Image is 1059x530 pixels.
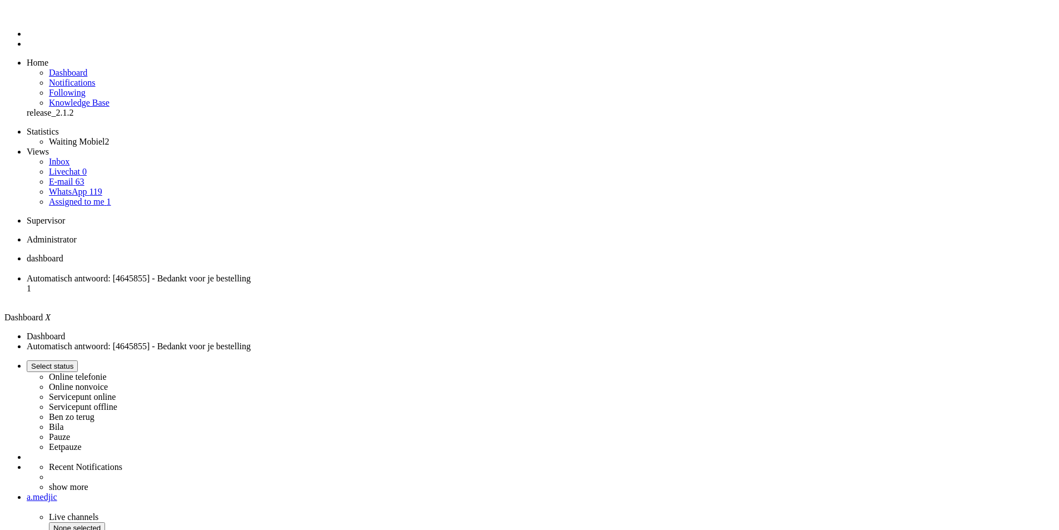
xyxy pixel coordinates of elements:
[49,442,82,452] label: Eetpauze
[27,264,1055,274] div: Close tab
[49,412,95,422] label: Ben zo terug
[4,58,1055,118] ul: dashboard menu items
[49,372,107,382] label: Online telefonie
[27,254,63,263] span: dashboard
[27,108,73,117] span: release_2.1.2
[27,58,1055,68] li: Home menu item
[49,432,70,442] label: Pauze
[49,98,110,107] span: Knowledge Base
[49,422,64,432] label: Bila
[49,167,80,176] span: Livechat
[49,197,105,206] span: Assigned to me
[49,157,69,166] a: Inbox
[27,39,1055,49] li: Tickets menu
[49,68,87,77] span: Dashboard
[27,360,78,372] button: Select status
[49,187,87,196] span: WhatsApp
[4,9,1055,49] ul: Menu
[27,9,46,18] a: Omnidesk
[49,78,96,87] a: Notifications menu item
[4,313,43,322] span: Dashboard
[27,294,1055,304] div: Close tab
[31,362,73,370] span: Select status
[49,187,102,196] a: WhatsApp 119
[49,78,96,87] span: Notifications
[49,68,87,77] a: Dashboard menu item
[27,341,1055,351] li: Automatisch antwoord: [4645855] - Bedankt voor je bestelling
[27,127,1055,137] li: Statistics
[49,177,84,186] a: E-mail 63
[27,284,1055,294] div: 1
[49,382,108,392] label: Online nonvoice
[49,197,111,206] a: Assigned to me 1
[105,137,109,146] span: 2
[27,492,1055,502] a: a.medjic
[27,216,1055,226] li: Supervisor
[49,402,117,412] label: Servicepunt offline
[49,88,86,97] a: Following
[45,313,51,322] i: X
[49,177,73,186] span: E-mail
[27,274,251,283] span: Automatisch antwoord: [4645855] - Bedankt voor je bestelling
[27,274,1055,304] li: 4447
[49,482,88,492] a: show more
[49,462,1055,472] li: Recent Notifications
[89,187,102,196] span: 119
[49,137,109,146] a: Waiting Mobiel
[82,167,87,176] span: 0
[27,360,1055,452] li: Select status Online telefonieOnline nonvoiceServicepunt onlineServicepunt offlineBen zo terugBil...
[49,167,87,176] a: Livechat 0
[107,197,111,206] span: 1
[27,29,1055,39] li: Dashboard menu
[27,254,1055,274] li: Dashboard
[27,147,1055,157] li: Views
[49,392,116,402] label: Servicepunt online
[76,177,84,186] span: 63
[49,98,110,107] a: Knowledge base
[27,235,1055,245] li: Administrator
[27,331,1055,341] li: Dashboard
